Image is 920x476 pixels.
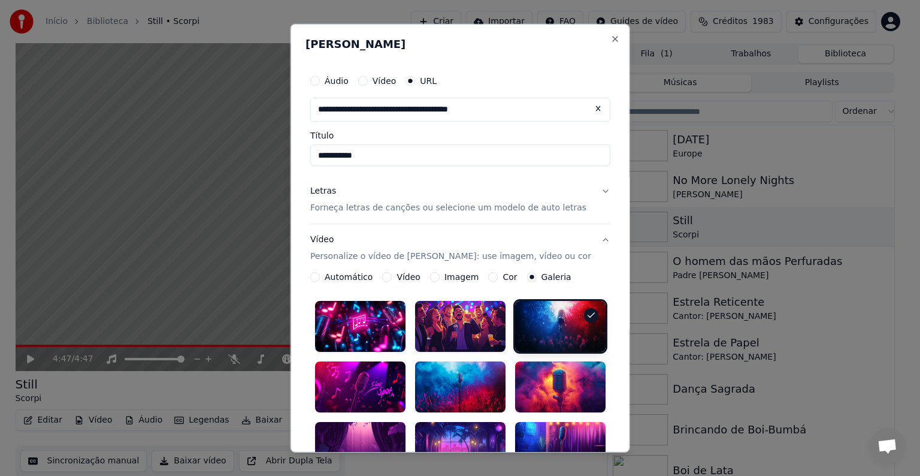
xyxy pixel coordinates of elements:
[310,251,591,263] p: Personalize o vídeo de [PERSON_NAME]: use imagem, vídeo ou cor
[325,273,373,281] label: Automático
[310,224,610,272] button: VídeoPersonalize o vídeo de [PERSON_NAME]: use imagem, vídeo ou cor
[444,273,478,281] label: Imagem
[503,273,517,281] label: Cor
[541,273,571,281] label: Galeria
[310,176,610,224] button: LetrasForneça letras de canções ou selecione um modelo de auto letras
[305,39,615,50] h2: [PERSON_NAME]
[372,77,396,85] label: Vídeo
[310,202,586,214] p: Forneça letras de canções ou selecione um modelo de auto letras
[310,185,336,197] div: Letras
[310,234,591,263] div: Vídeo
[397,273,420,281] label: Vídeo
[420,77,437,85] label: URL
[325,77,349,85] label: Áudio
[310,131,610,140] label: Título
